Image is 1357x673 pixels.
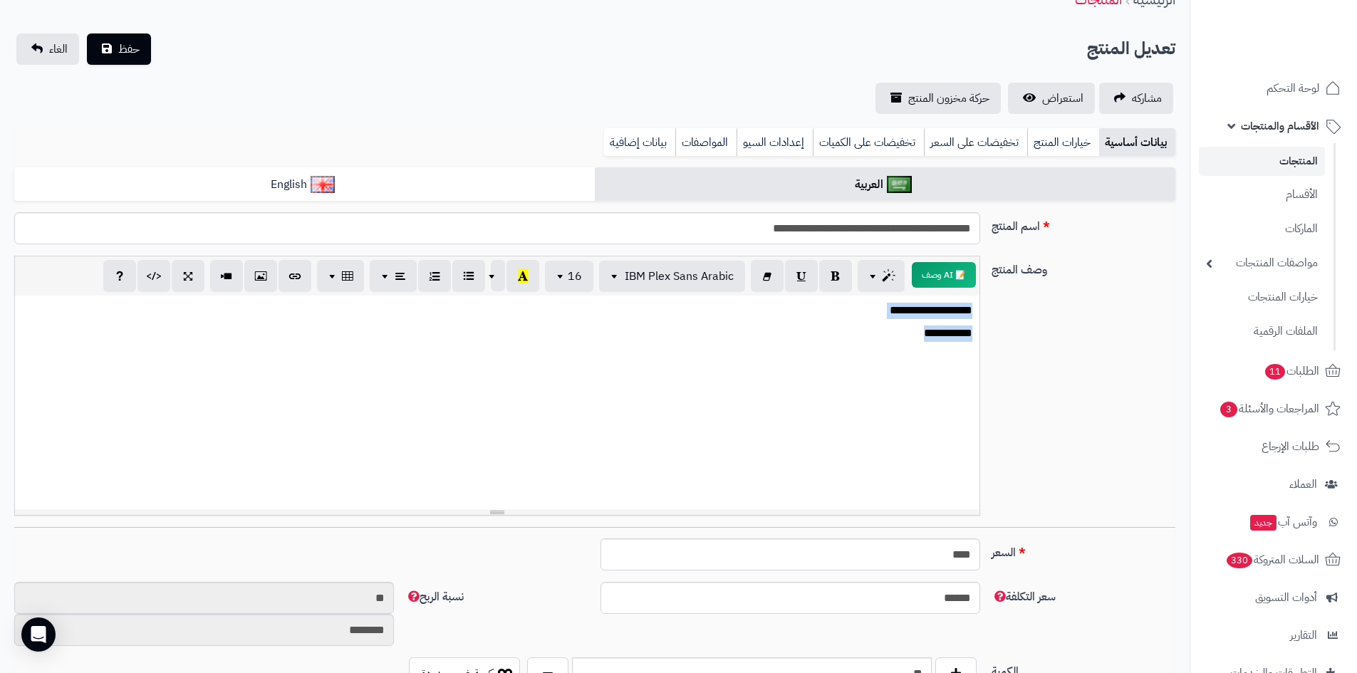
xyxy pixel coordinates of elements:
[599,261,745,292] button: IBM Plex Sans Arabic
[405,588,464,605] span: نسبة الربح
[1199,354,1348,388] a: الطلبات11
[1199,618,1348,652] a: التقارير
[1132,90,1162,107] span: مشاركه
[1199,179,1325,210] a: الأقسام
[1199,147,1325,176] a: المنتجات
[1027,128,1099,157] a: خيارات المنتج
[604,128,675,157] a: بيانات إضافية
[1262,437,1319,457] span: طلبات الإرجاع
[908,90,989,107] span: حركة مخزون المنتج
[625,268,734,285] span: IBM Plex Sans Arabic
[675,128,737,157] a: المواصفات
[1199,429,1348,464] a: طلبات الإرجاع
[992,588,1056,605] span: سعر التكلفة
[887,176,912,193] img: العربية
[1199,214,1325,244] a: الماركات
[737,128,813,157] a: إعدادات السيو
[813,128,924,157] a: تخفيضات على الكميات
[1042,90,1083,107] span: استعراض
[16,33,79,65] a: الغاء
[1199,543,1348,577] a: السلات المتروكة330
[986,256,1181,278] label: وصف المنتج
[1225,550,1319,570] span: السلات المتروكة
[1264,361,1319,381] span: الطلبات
[545,261,593,292] button: 16
[1289,474,1317,494] span: العملاء
[595,167,1175,202] a: العربية
[1199,580,1348,615] a: أدوات التسويق
[1249,512,1317,532] span: وآتس آب
[87,33,151,65] button: حفظ
[924,128,1027,157] a: تخفيضات على السعر
[875,83,1001,114] a: حركة مخزون المنتج
[1290,625,1317,645] span: التقارير
[1199,467,1348,501] a: العملاء
[1199,248,1325,278] a: مواصفات المنتجات
[1241,116,1319,136] span: الأقسام والمنتجات
[1267,78,1319,98] span: لوحة التحكم
[1099,128,1175,157] a: بيانات أساسية
[1199,316,1325,347] a: الملفات الرقمية
[1219,399,1319,419] span: المراجعات والأسئلة
[49,41,68,58] span: الغاء
[1255,588,1317,607] span: أدوات التسويق
[21,617,56,652] div: Open Intercom Messenger
[1227,553,1252,568] span: 330
[986,212,1181,235] label: اسم المنتج
[986,538,1181,561] label: السعر
[1099,83,1173,114] a: مشاركه
[1199,392,1348,426] a: المراجعات والأسئلة3
[1087,34,1175,63] h2: تعديل المنتج
[912,262,976,288] button: 📝 AI وصف
[1199,505,1348,539] a: وآتس آبجديد
[1220,402,1237,417] span: 3
[118,41,140,58] span: حفظ
[1250,515,1277,531] span: جديد
[14,167,595,202] a: English
[1265,364,1285,380] span: 11
[311,176,336,193] img: English
[1199,71,1348,105] a: لوحة التحكم
[1260,38,1343,68] img: logo-2.png
[1199,282,1325,313] a: خيارات المنتجات
[1008,83,1095,114] a: استعراض
[568,268,582,285] span: 16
